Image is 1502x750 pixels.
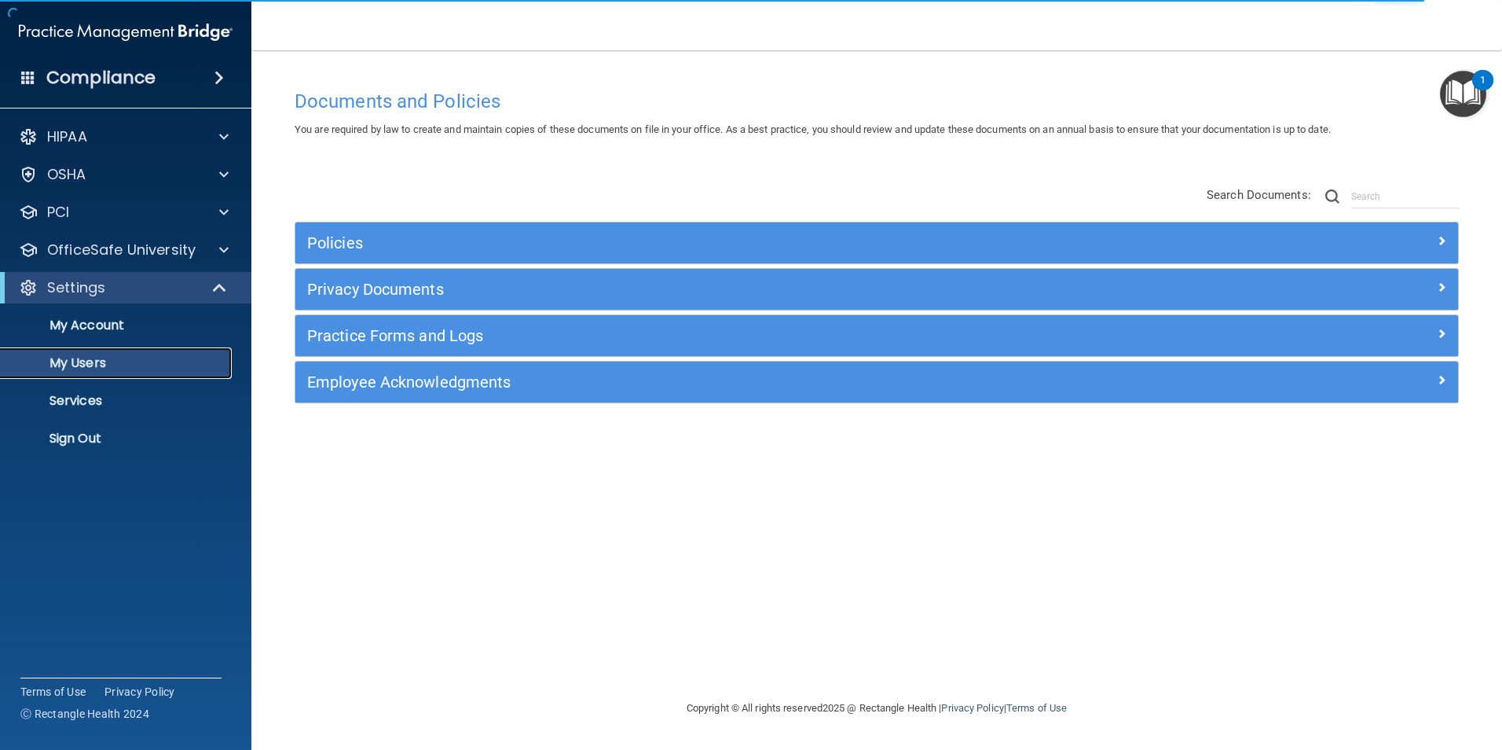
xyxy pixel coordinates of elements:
button: Open Resource Center, 1 new notification [1440,71,1486,117]
a: PCI [19,203,229,222]
a: Employee Acknowledgments [307,369,1446,395]
h4: Compliance [46,67,156,89]
p: My Users [10,355,225,371]
span: Search Documents: [1207,188,1311,202]
a: Terms of Use [20,684,86,700]
p: My Account [10,318,225,333]
h4: Documents and Policies [295,91,1459,112]
h5: Privacy Documents [307,281,1156,298]
a: Terms of Use [1006,702,1067,714]
a: Privacy Documents [307,277,1446,302]
p: PCI [47,203,69,222]
span: You are required by law to create and maintain copies of these documents on file in your office. ... [295,123,1331,135]
a: OSHA [19,165,229,184]
img: ic-search.3b580494.png [1325,189,1339,204]
p: OfficeSafe University [47,241,196,259]
p: Sign Out [10,431,225,447]
div: 1 [1480,80,1486,101]
a: Practice Forms and Logs [307,323,1446,348]
p: OSHA [47,165,86,184]
div: Copyright © All rights reserved 2025 @ Rectangle Health | | [590,683,1163,733]
a: Settings [19,278,228,297]
a: OfficeSafe University [19,241,229,259]
a: Privacy Policy [941,702,1003,714]
h5: Policies [307,234,1156,252]
p: Settings [47,278,105,297]
a: Privacy Policy [104,684,175,700]
a: Policies [307,230,1446,256]
a: HIPAA [19,127,229,146]
h5: Employee Acknowledgments [307,373,1156,391]
p: Services [10,393,225,409]
input: Search [1351,185,1459,208]
h5: Practice Forms and Logs [307,327,1156,344]
p: HIPAA [47,127,87,146]
img: PMB logo [19,17,233,48]
span: Ⓒ Rectangle Health 2024 [20,706,149,722]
